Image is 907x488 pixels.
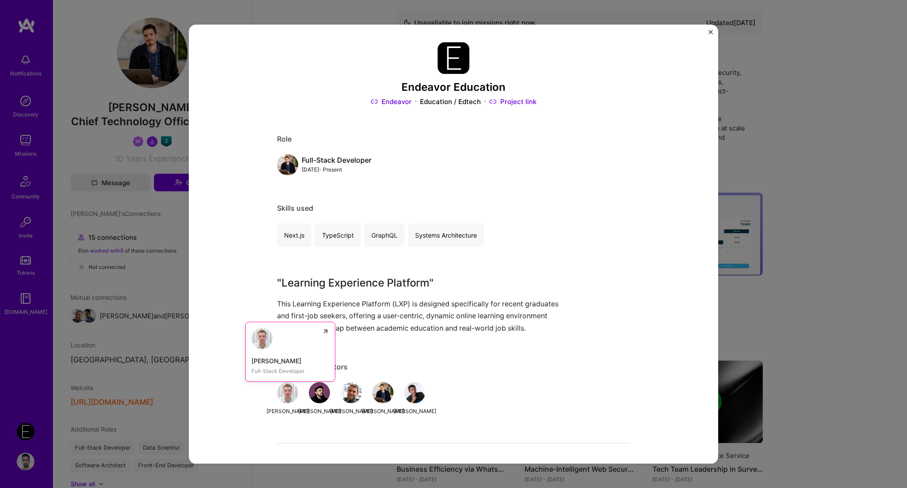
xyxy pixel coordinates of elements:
[420,97,481,106] div: Education / Edtech
[362,408,405,415] div: [PERSON_NAME]
[251,366,329,376] div: Full-Stack Developer
[302,156,371,165] div: Full-Stack Developer
[277,362,630,372] div: Project collaborators
[277,134,630,144] div: Role
[330,408,373,415] div: [PERSON_NAME]
[277,298,564,334] p: This Learning Experience Platform (LXP) is designed specifically for recent graduates and first-j...
[484,97,486,106] img: Dot
[277,81,630,93] h3: Endeavor Education
[315,224,361,247] div: TypeScript
[322,328,329,335] i: icon ArrowUpRight
[364,224,405,247] div: GraphQL
[394,408,436,415] div: [PERSON_NAME]
[277,224,311,247] div: Next.js
[277,204,630,213] div: Skills used
[302,165,371,174] div: [DATE] - Present
[251,356,329,365] div: [PERSON_NAME]
[298,408,341,415] div: [PERSON_NAME]
[266,408,309,415] div: [PERSON_NAME]
[277,275,564,291] h3: "Learning Experience Platform"
[408,224,484,247] div: Systems Architecture
[489,97,497,106] img: Link
[489,97,536,106] a: Project link
[371,97,378,106] img: Link
[245,322,335,382] a: Gabriel Brunacci[PERSON_NAME]Full-Stack Developer
[415,97,416,106] img: Dot
[438,42,469,74] img: Company logo
[371,97,412,106] a: Endeavor
[708,30,713,39] button: Close
[251,328,273,349] img: Gabriel Brunacci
